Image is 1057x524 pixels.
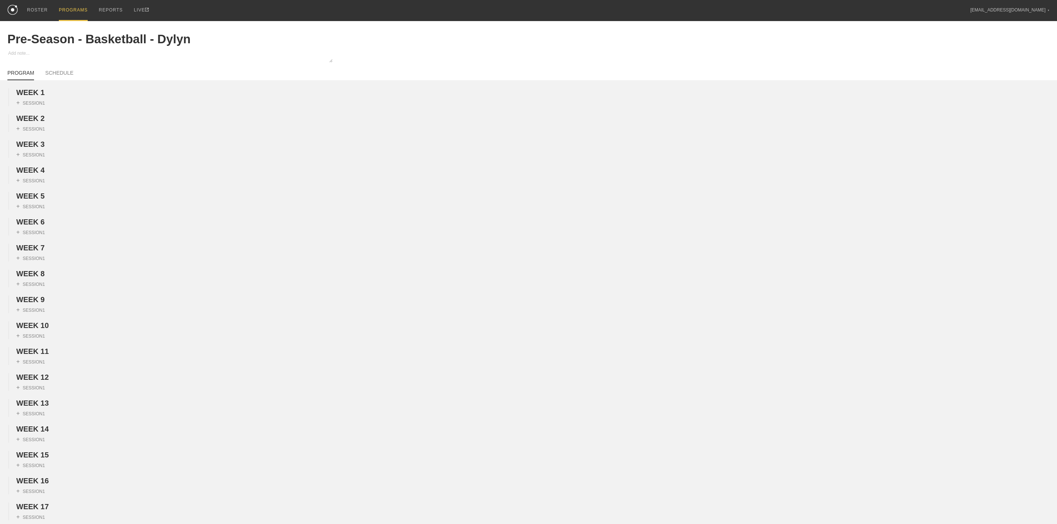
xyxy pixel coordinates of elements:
div: SESSION 1 [16,488,45,494]
span: WEEK 14 [16,425,49,433]
img: logo [7,5,18,15]
span: WEEK 8 [16,270,45,278]
div: SESSION 1 [16,332,45,339]
div: SESSION 1 [16,203,45,210]
span: WEEK 5 [16,192,45,200]
span: WEEK 11 [16,347,49,355]
span: WEEK 6 [16,218,45,226]
span: WEEK 13 [16,399,49,407]
span: + [16,229,20,235]
span: + [16,203,20,209]
span: + [16,151,20,158]
div: SESSION 1 [16,281,45,287]
span: + [16,358,20,365]
span: + [16,410,20,416]
span: + [16,488,20,494]
div: SESSION 1 [16,462,45,469]
a: PROGRAM [7,70,34,80]
span: WEEK 1 [16,88,45,97]
div: SESSION 1 [16,410,45,417]
span: WEEK 15 [16,451,49,459]
span: + [16,255,20,261]
span: + [16,462,20,468]
iframe: Chat Widget [1020,488,1057,524]
span: + [16,384,20,391]
div: SESSION 1 [16,358,45,365]
div: SESSION 1 [16,151,45,158]
span: + [16,177,20,183]
div: ▼ [1047,8,1050,13]
span: + [16,307,20,313]
span: + [16,281,20,287]
span: + [16,514,20,520]
div: SESSION 1 [16,384,45,391]
a: SCHEDULE [45,70,73,80]
span: + [16,99,20,106]
span: WEEK 9 [16,295,45,304]
span: WEEK 12 [16,373,49,381]
div: SESSION 1 [16,229,45,236]
span: WEEK 2 [16,114,45,122]
span: WEEK 3 [16,140,45,148]
span: WEEK 4 [16,166,45,174]
span: + [16,125,20,132]
span: + [16,332,20,339]
span: WEEK 16 [16,477,49,485]
div: SESSION 1 [16,177,45,184]
div: SESSION 1 [16,436,45,443]
span: + [16,436,20,442]
span: WEEK 7 [16,244,45,252]
div: SESSION 1 [16,514,45,520]
span: WEEK 10 [16,321,49,329]
div: SESSION 1 [16,125,45,132]
div: SESSION 1 [16,99,45,106]
div: SESSION 1 [16,307,45,313]
span: WEEK 17 [16,503,49,511]
div: SESSION 1 [16,255,45,261]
